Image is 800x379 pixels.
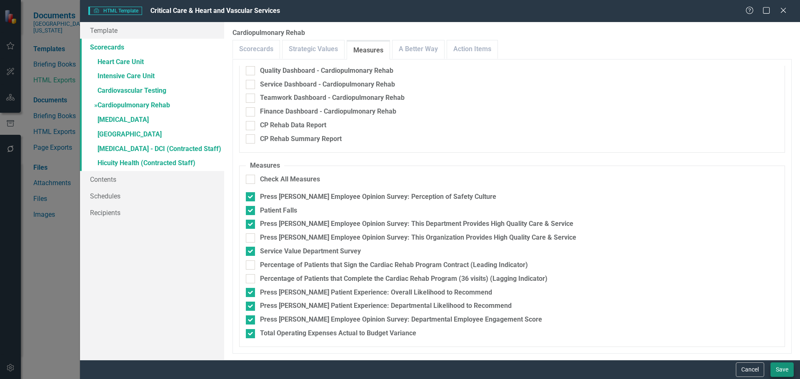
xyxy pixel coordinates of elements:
[447,40,497,58] a: Action Items
[80,55,224,70] a: Heart Care Unit
[260,121,326,130] div: CP Rehab Data Report
[736,362,764,377] button: Cancel
[260,175,320,184] div: Check All Measures
[80,99,224,113] a: »Cardiopulmonary Rehab
[260,315,542,325] div: Press [PERSON_NAME] Employee Opinion Survey: Departmental Employee Engagement Score
[233,40,280,58] a: Scorecards
[80,156,224,171] a: Hicuity Health (Contracted Staff)
[260,219,573,229] div: Press [PERSON_NAME] Employee Opinion Survey: This Department Provides High Quality Care & Service
[260,107,396,116] div: Finance Dashboard - Cardiopulmonary Rehab
[80,204,224,221] a: Recipients
[88,7,142,15] span: HTML Template
[80,113,224,128] a: [MEDICAL_DATA]
[80,142,224,157] a: [MEDICAL_DATA] - DCI (Contracted Staff)
[260,66,393,76] div: Quality Dashboard - Cardiopulmonary Rehab
[80,84,224,99] a: Cardiovascular Testing
[260,134,342,144] div: CP Rehab Summary Report
[80,128,224,142] a: [GEOGRAPHIC_DATA]
[260,93,405,103] div: Teamwork Dashboard - Cardiopulmonary Rehab
[80,171,224,188] a: Contents
[260,206,297,216] div: Patient Falls
[80,39,224,55] a: Scorecards
[246,161,284,171] legend: Measures
[80,22,224,39] a: Template
[260,247,361,256] div: Service Value Department Survey
[150,7,280,15] span: Critical Care & Heart and Vascular Services
[260,288,492,297] div: Press [PERSON_NAME] Patient Experience: Overall Likelihood to Recommend
[260,192,496,202] div: Press [PERSON_NAME] Employee Opinion Survey: Perception of Safety Culture
[770,362,794,377] button: Save
[80,69,224,84] a: Intensive Care Unit
[260,301,512,311] div: Press [PERSON_NAME] Patient Experience: Departmental Likelihood to Recommend
[260,329,416,338] div: Total Operating Expenses Actual to Budget Variance
[282,40,344,58] a: Strategic Values
[94,101,97,109] span: »
[232,28,792,38] label: Cardiopulmonary Rehab
[347,42,390,59] a: Measures
[392,40,444,58] a: A Better Way
[260,233,576,243] div: Press [PERSON_NAME] Employee Opinion Survey: This Organization Provides High Quality Care & Service
[260,260,528,270] div: Percentage of Patients that Sign the Cardiac Rehab Program Contract (Leading Indicator)
[260,274,547,284] div: Percentage of Patients that Complete the Cardiac Rehab Program (36 visits) (Lagging Indicator)
[80,188,224,204] a: Schedules
[260,80,395,89] div: Service Dashboard - Cardiopulmonary Rehab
